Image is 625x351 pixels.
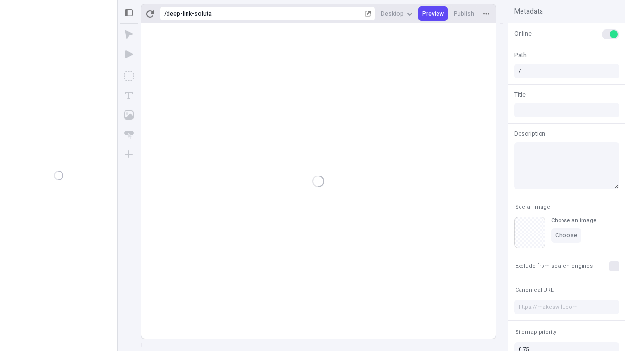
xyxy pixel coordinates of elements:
button: Box [120,67,138,85]
button: Exclude from search engines [513,260,595,272]
span: Social Image [515,203,550,211]
button: Publish [450,6,478,21]
span: Online [514,29,532,38]
span: Desktop [381,10,404,18]
span: Title [514,90,526,99]
button: Text [120,87,138,104]
span: Description [514,129,545,138]
button: Desktop [377,6,417,21]
button: Social Image [513,201,552,213]
span: Choose [555,232,577,239]
span: Preview [422,10,444,18]
button: Sitemap priority [513,327,558,338]
button: Image [120,106,138,124]
div: deep-link-soluta [167,10,363,18]
span: Sitemap priority [515,329,556,336]
button: Button [120,126,138,143]
div: Choose an image [551,217,596,224]
button: Preview [418,6,448,21]
span: Publish [454,10,474,18]
button: Choose [551,228,581,243]
div: / [164,10,167,18]
span: Exclude from search engines [515,262,593,270]
input: https://makeswift.com [514,300,619,314]
span: Path [514,51,527,59]
button: Canonical URL [513,284,556,296]
span: Canonical URL [515,286,554,293]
